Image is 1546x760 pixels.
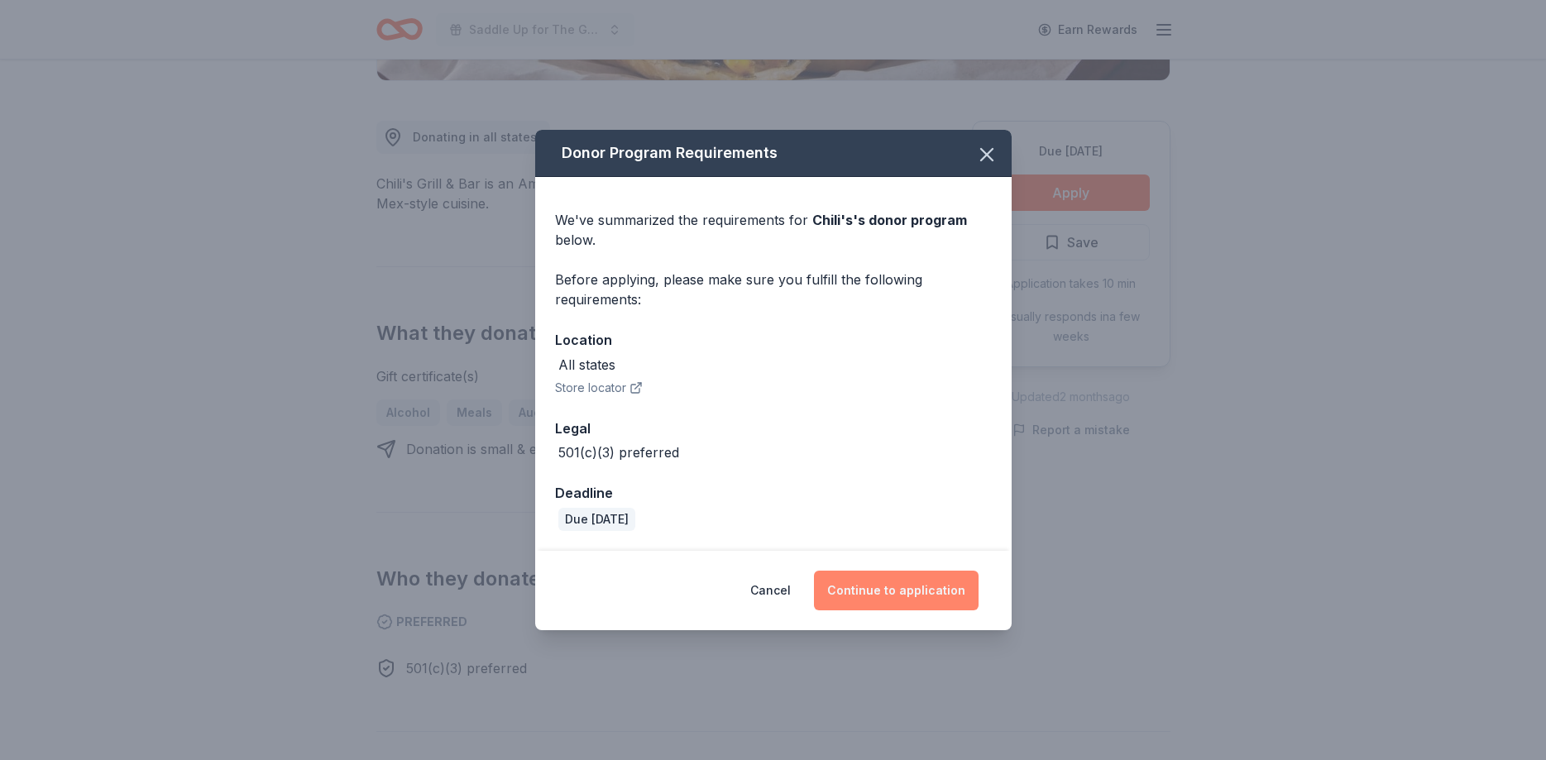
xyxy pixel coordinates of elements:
div: We've summarized the requirements for below. [555,210,992,250]
div: All states [558,355,615,375]
div: Location [555,329,992,351]
div: Deadline [555,482,992,504]
div: Before applying, please make sure you fulfill the following requirements: [555,270,992,309]
div: Due [DATE] [558,508,635,531]
span: Chili's 's donor program [812,212,967,228]
div: 501(c)(3) preferred [558,442,679,462]
button: Store locator [555,378,643,398]
div: Legal [555,418,992,439]
button: Continue to application [814,571,979,610]
div: Donor Program Requirements [535,130,1012,177]
button: Cancel [750,571,791,610]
